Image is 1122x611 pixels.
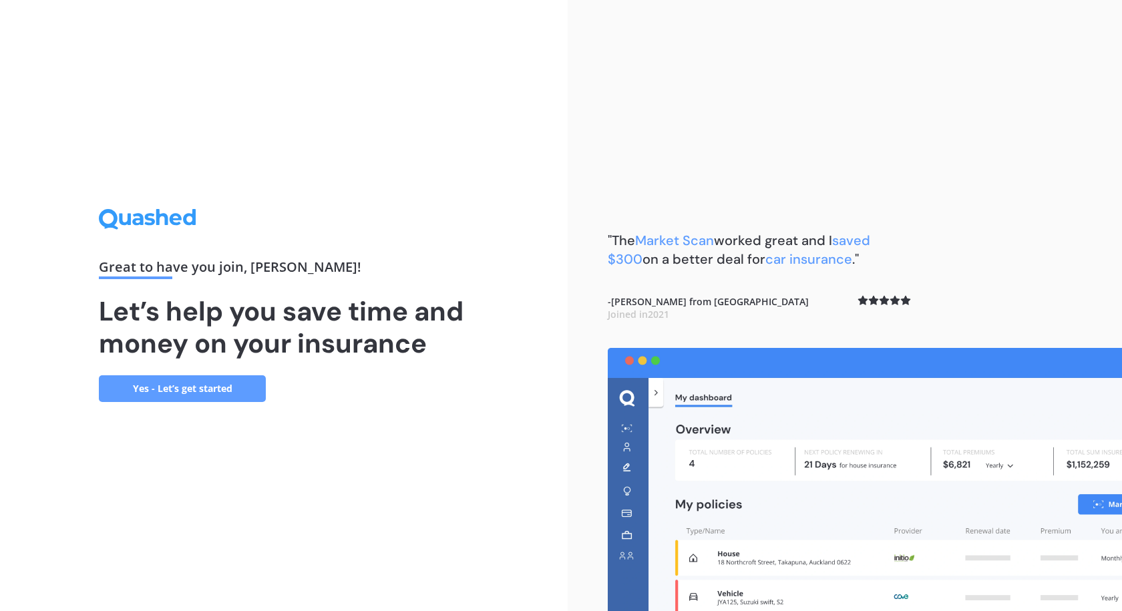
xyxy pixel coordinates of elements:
[765,250,852,268] span: car insurance
[608,295,809,321] b: - [PERSON_NAME] from [GEOGRAPHIC_DATA]
[99,375,266,402] a: Yes - Let’s get started
[635,232,714,249] span: Market Scan
[99,260,469,279] div: Great to have you join , [PERSON_NAME] !
[608,232,870,268] b: "The worked great and I on a better deal for ."
[99,295,469,359] h1: Let’s help you save time and money on your insurance
[608,232,870,268] span: saved $300
[608,308,669,321] span: Joined in 2021
[608,348,1122,611] img: dashboard.webp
